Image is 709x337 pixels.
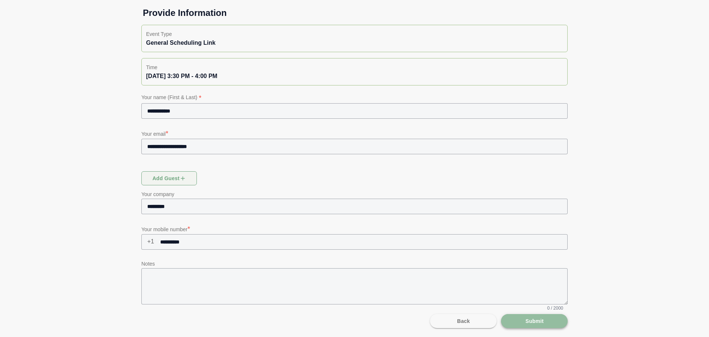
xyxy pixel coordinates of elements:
[525,314,544,328] span: Submit
[430,314,497,328] button: Back
[146,72,563,81] div: [DATE] 3:30 PM - 4:00 PM
[146,30,563,38] p: Event Type
[141,190,568,199] p: Your company
[457,314,470,328] span: Back
[146,38,563,47] div: General Scheduling Link
[152,171,187,185] span: Add guest
[547,305,563,311] span: 0 / 2000
[501,314,568,328] button: Submit
[141,93,568,103] p: Your name (First & Last)
[141,128,568,139] p: Your email
[141,259,568,268] p: Notes
[146,63,563,72] p: Time
[141,224,568,234] p: Your mobile number
[141,234,154,249] span: +1
[137,7,572,19] h1: Provide Information
[141,171,197,185] button: Add guest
